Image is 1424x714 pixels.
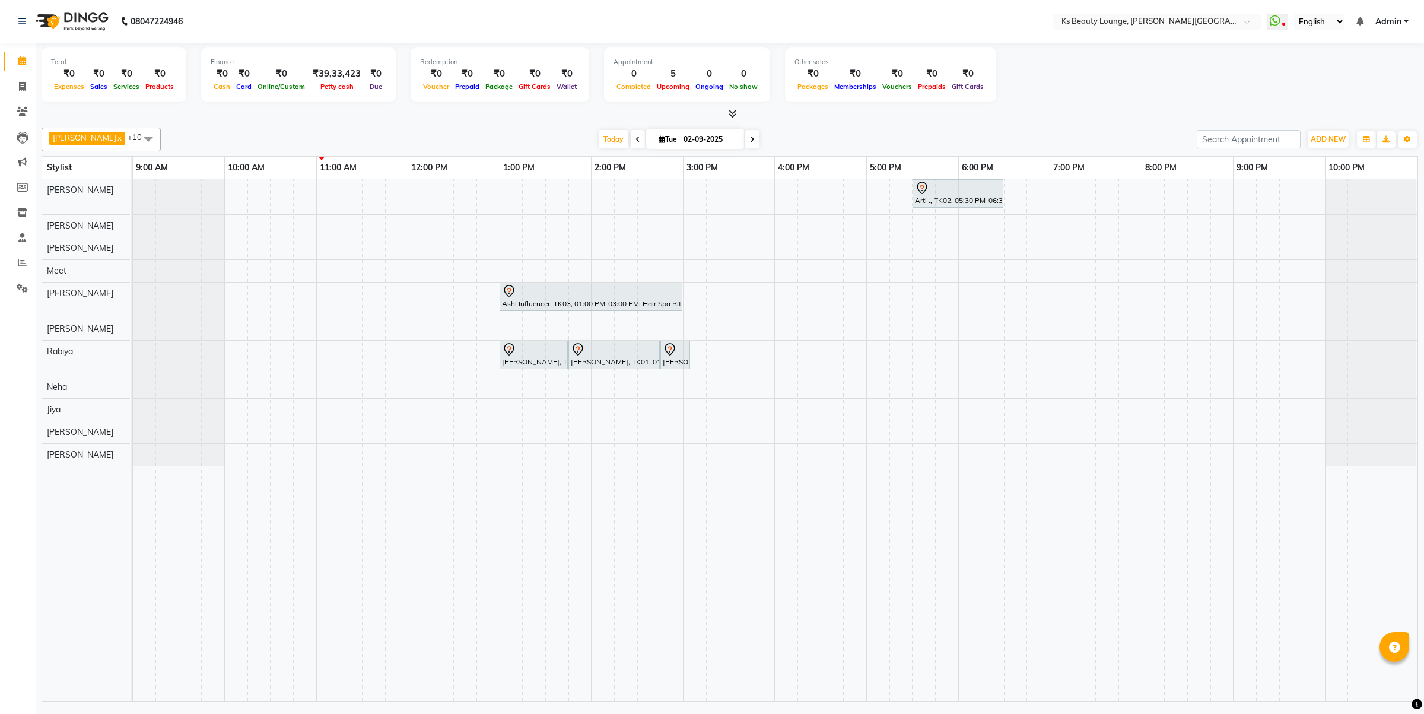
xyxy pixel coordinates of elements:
div: ₹0 [949,67,987,81]
div: Redemption [420,57,580,67]
div: [PERSON_NAME], TK01, 02:45 PM-03:05 PM, [DEMOGRAPHIC_DATA] - Underarms [662,342,689,367]
span: Expenses [51,82,87,91]
span: Gift Cards [949,82,987,91]
div: ₹0 [51,67,87,81]
span: Products [142,82,177,91]
span: Prepaid [452,82,482,91]
div: ₹0 [110,67,142,81]
a: 9:00 AM [133,159,171,176]
a: 2:00 PM [592,159,629,176]
div: ₹0 [365,67,386,81]
a: 8:00 PM [1142,159,1180,176]
span: Rabiya [47,346,73,357]
div: Arti ., TK02, 05:30 PM-06:30 PM, Natural Hair Color - Natural Root Touch-up (up to 2 inches) [914,181,1002,206]
span: Jiya [47,404,61,415]
span: +10 [128,132,151,142]
div: ₹0 [554,67,580,81]
a: 9:00 PM [1234,159,1271,176]
div: 0 [614,67,654,81]
span: Memberships [831,82,879,91]
span: [PERSON_NAME] [47,185,113,195]
span: Cash [211,82,233,91]
span: Card [233,82,255,91]
div: ₹39,33,423 [308,67,365,81]
span: Services [110,82,142,91]
a: 4:00 PM [775,159,812,176]
div: Finance [211,57,386,67]
div: Other sales [794,57,987,67]
span: Vouchers [879,82,915,91]
span: [PERSON_NAME] [47,220,113,231]
span: Packages [794,82,831,91]
img: logo [30,5,112,38]
span: Admin [1375,15,1401,28]
span: Online/Custom [255,82,308,91]
div: ₹0 [255,67,308,81]
span: Package [482,82,516,91]
span: Completed [614,82,654,91]
input: 2025-09-02 [680,131,739,148]
div: Appointment [614,57,761,67]
div: ₹0 [915,67,949,81]
div: 5 [654,67,692,81]
span: [PERSON_NAME] [53,133,116,142]
span: No show [726,82,761,91]
span: Gift Cards [516,82,554,91]
iframe: chat widget [1374,667,1412,702]
a: 10:00 AM [225,159,268,176]
span: Today [599,130,628,148]
div: ₹0 [233,67,255,81]
div: 0 [692,67,726,81]
a: 11:00 AM [317,159,360,176]
b: 08047224946 [131,5,183,38]
a: 5:00 PM [867,159,904,176]
div: ₹0 [794,67,831,81]
span: [PERSON_NAME] [47,243,113,253]
a: 6:00 PM [959,159,996,176]
div: Total [51,57,177,67]
a: 12:00 PM [408,159,450,176]
span: Wallet [554,82,580,91]
div: ₹0 [420,67,452,81]
span: Voucher [420,82,452,91]
a: 1:00 PM [500,159,538,176]
span: [PERSON_NAME] [47,449,113,460]
div: ₹0 [452,67,482,81]
a: 7:00 PM [1050,159,1088,176]
input: Search Appointment [1197,130,1301,148]
a: 3:00 PM [684,159,721,176]
div: ₹0 [482,67,516,81]
div: [PERSON_NAME], TK01, 01:45 PM-02:45 PM, [GEOGRAPHIC_DATA] - Full Legs [570,342,659,367]
div: ₹0 [142,67,177,81]
span: [PERSON_NAME] [47,427,113,437]
a: 10:00 PM [1326,159,1368,176]
span: Stylist [47,162,72,173]
span: Meet [47,265,66,276]
div: [PERSON_NAME], TK01, 01:00 PM-01:45 PM, Rica - Full Arms [501,342,567,367]
a: x [116,133,122,142]
div: ₹0 [211,67,233,81]
span: Prepaids [915,82,949,91]
span: [PERSON_NAME] [47,288,113,299]
div: ₹0 [831,67,879,81]
div: ₹0 [516,67,554,81]
button: ADD NEW [1308,131,1349,148]
span: Sales [87,82,110,91]
span: Petty cash [317,82,357,91]
span: Due [367,82,385,91]
span: Neha [47,382,67,392]
div: ₹0 [87,67,110,81]
div: ₹0 [879,67,915,81]
span: Ongoing [692,82,726,91]
span: Upcoming [654,82,692,91]
div: 0 [726,67,761,81]
span: ADD NEW [1311,135,1346,144]
span: Tue [656,135,680,144]
div: Ashi Influencer, TK03, 01:00 PM-03:00 PM, Hair Spa Ritual And Scalp Treatments - Moroccon Spa (Up... [501,284,681,309]
span: [PERSON_NAME] [47,323,113,334]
